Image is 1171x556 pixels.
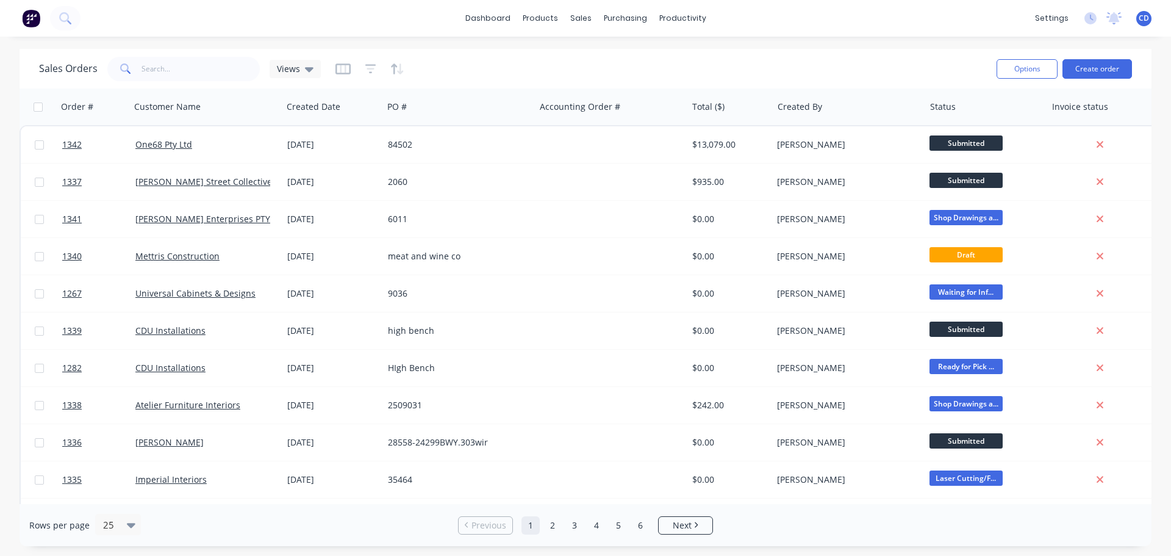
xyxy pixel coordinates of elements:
a: CDU Installations [135,325,206,336]
div: 6011 [388,213,523,225]
a: Page 5 [609,516,628,535]
span: Views [277,62,300,75]
span: 1336 [62,436,82,449]
span: Waiting for Inf... [929,284,1003,300]
div: [PERSON_NAME] [777,474,912,486]
div: 9036 [388,287,523,300]
div: [PERSON_NAME] [777,287,912,300]
h1: Sales Orders [39,63,98,74]
span: Shop Drawings a... [929,396,1003,411]
span: Submitted [929,433,1003,449]
div: high bench [388,325,523,337]
div: $0.00 [692,474,764,486]
a: One68 Pty Ltd [135,139,192,150]
div: [DATE] [287,176,378,188]
span: Previous [471,519,506,532]
div: [DATE] [287,399,378,411]
div: [PERSON_NAME] [777,139,912,151]
a: [PERSON_NAME] Street Collective [135,176,272,187]
a: Page 6 [631,516,650,535]
div: sales [564,9,598,27]
span: Laser Cutting/F... [929,471,1003,486]
a: [PERSON_NAME] [135,436,204,448]
div: [DATE] [287,250,378,262]
span: 1267 [62,287,82,300]
div: $0.00 [692,213,764,225]
a: 1334 [62,499,135,535]
div: $13,079.00 [692,139,764,151]
a: 1282 [62,350,135,386]
div: [PERSON_NAME] [777,325,912,337]
div: $935.00 [692,176,764,188]
a: Page 3 [565,516,584,535]
a: [PERSON_NAME] Enterprises PTY LTD [135,213,288,225]
div: Order # [61,101,93,113]
span: 1340 [62,250,82,262]
div: Total ($) [692,101,725,113]
span: 1341 [62,213,82,225]
span: Submitted [929,322,1003,337]
div: Customer Name [134,101,201,113]
div: 28558-24299BWY.303wir [388,436,523,449]
span: Draft [929,247,1003,262]
div: purchasing [598,9,653,27]
div: [PERSON_NAME] [777,176,912,188]
a: Page 2 [543,516,562,535]
a: 1267 [62,275,135,312]
div: Created Date [287,101,340,113]
button: Options [997,59,1058,79]
span: Shop Drawings a... [929,210,1003,225]
span: CD [1139,13,1149,24]
span: 1337 [62,176,82,188]
div: $0.00 [692,287,764,300]
a: Imperial Interiors [135,474,207,485]
div: settings [1029,9,1075,27]
a: 1338 [62,387,135,424]
div: [DATE] [287,139,378,151]
span: 1338 [62,399,82,411]
ul: Pagination [453,516,718,535]
button: Create order [1062,59,1132,79]
a: CDU Installations [135,362,206,374]
a: Mettris Construction [135,250,220,262]
div: [DATE] [287,325,378,337]
span: Rows per page [29,519,90,532]
div: 2509031 [388,399,523,411]
a: Atelier Furniture Interiors [135,399,240,411]
div: [PERSON_NAME] [777,436,912,449]
div: Accounting Order # [540,101,620,113]
div: meat and wine co [388,250,523,262]
div: PO # [387,101,407,113]
input: Search... [141,57,260,81]
a: dashboard [459,9,517,27]
span: 1342 [62,139,82,151]
a: 1335 [62,461,135,498]
div: products [517,9,564,27]
span: 1335 [62,474,82,486]
div: [PERSON_NAME] [777,250,912,262]
span: Ready for Pick ... [929,359,1003,374]
div: Status [930,101,956,113]
a: 1339 [62,312,135,349]
span: 1282 [62,362,82,374]
a: Page 1 is your current page [521,516,540,535]
a: 1340 [62,238,135,275]
span: Submitted [929,135,1003,151]
div: [PERSON_NAME] [777,362,912,374]
div: [DATE] [287,213,378,225]
span: Next [673,519,692,532]
a: Universal Cabinets & Designs [135,287,256,299]
img: Factory [22,9,40,27]
a: 1341 [62,201,135,237]
div: $0.00 [692,436,764,449]
div: [PERSON_NAME] [777,213,912,225]
div: [DATE] [287,362,378,374]
div: $0.00 [692,250,764,262]
span: Submitted [929,173,1003,188]
a: Previous page [459,519,512,532]
div: [DATE] [287,474,378,486]
a: Page 4 [587,516,606,535]
div: $0.00 [692,362,764,374]
a: 1342 [62,126,135,163]
div: 35464 [388,474,523,486]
